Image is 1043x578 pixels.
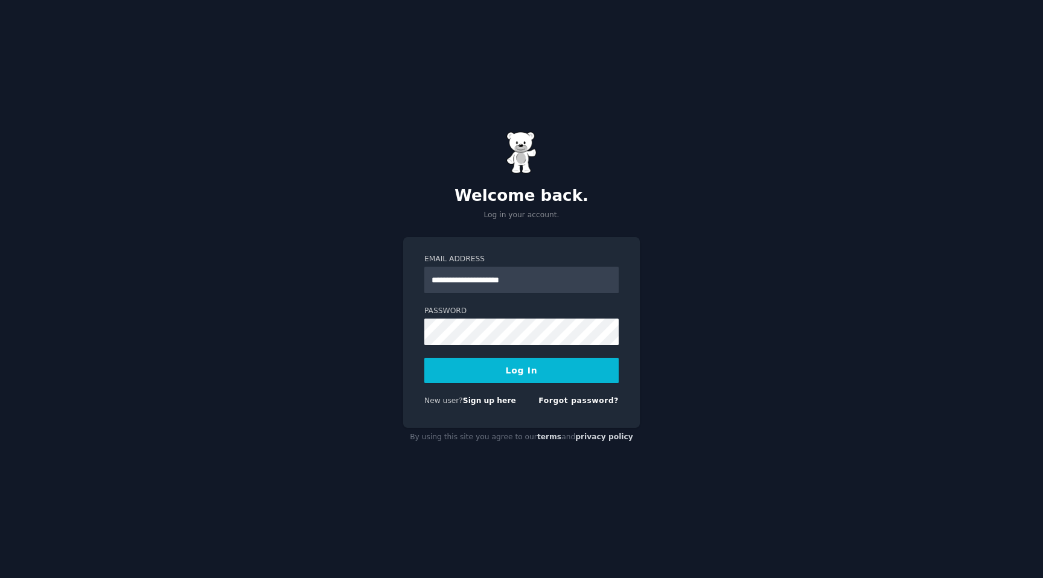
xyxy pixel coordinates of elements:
[424,358,619,383] button: Log In
[506,132,537,174] img: Gummy Bear
[403,428,640,447] div: By using this site you agree to our and
[424,306,619,317] label: Password
[537,433,561,441] a: terms
[463,396,516,405] a: Sign up here
[424,396,463,405] span: New user?
[403,210,640,221] p: Log in your account.
[403,186,640,206] h2: Welcome back.
[575,433,633,441] a: privacy policy
[538,396,619,405] a: Forgot password?
[424,254,619,265] label: Email Address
